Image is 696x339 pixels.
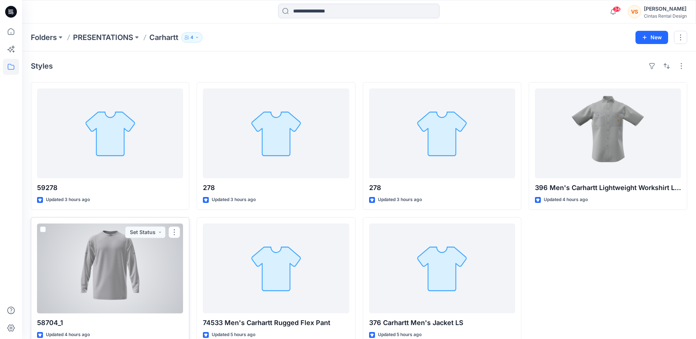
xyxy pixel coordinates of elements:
[37,88,183,178] a: 59278
[46,331,90,339] p: Updated 4 hours ago
[37,183,183,193] p: 59278
[644,13,687,19] div: Cintas Rental Design
[535,88,681,178] a: 396 Men's Carhartt Lightweight Workshirt LS/SS
[369,183,515,193] p: 278
[644,4,687,13] div: [PERSON_NAME]
[203,88,349,178] a: 278
[544,196,588,204] p: Updated 4 hours ago
[369,223,515,313] a: 376 Carhartt Men's Jacket LS
[369,318,515,328] p: 376 Carhartt Men's Jacket LS
[190,33,193,41] p: 4
[203,183,349,193] p: 278
[635,31,668,44] button: New
[181,32,203,43] button: 4
[369,88,515,178] a: 278
[37,318,183,328] p: 58704_1
[46,196,90,204] p: Updated 3 hours ago
[613,6,621,12] span: 34
[37,223,183,313] a: 58704_1
[203,318,349,328] p: 74533 Men's Carhartt Rugged Flex Pant
[31,62,53,70] h4: Styles
[203,223,349,313] a: 74533 Men's Carhartt Rugged Flex Pant
[378,196,422,204] p: Updated 3 hours ago
[212,196,256,204] p: Updated 3 hours ago
[31,32,57,43] a: Folders
[628,5,641,18] div: VS
[73,32,133,43] a: PRESENTATIONS
[378,331,422,339] p: Updated 5 hours ago
[149,32,178,43] p: Carhartt
[535,183,681,193] p: 396 Men's Carhartt Lightweight Workshirt LS/SS
[212,331,255,339] p: Updated 5 hours ago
